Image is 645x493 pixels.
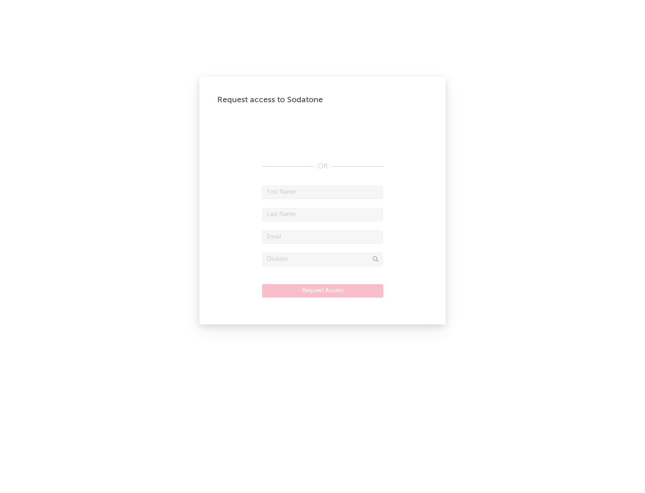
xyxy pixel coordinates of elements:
div: OR [262,161,383,172]
input: Last Name [262,208,383,221]
button: Request Access [262,284,383,298]
input: First Name [262,186,383,199]
div: Request access to Sodatone [217,95,428,105]
input: Email [262,230,383,244]
input: Division [262,253,383,266]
